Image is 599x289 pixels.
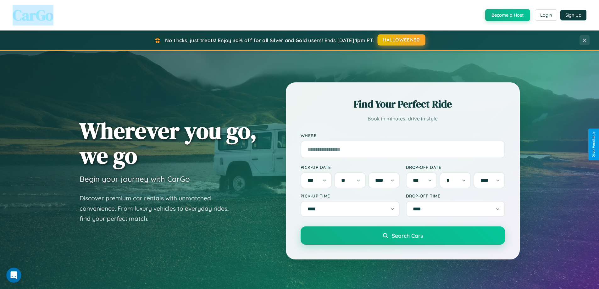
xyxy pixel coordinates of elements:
[535,9,557,21] button: Login
[301,133,505,138] label: Where
[6,268,21,283] iframe: Intercom live chat
[560,10,586,20] button: Sign Up
[591,132,596,157] div: Give Feedback
[378,34,425,46] button: HALLOWEEN30
[301,226,505,245] button: Search Cars
[80,193,237,224] p: Discover premium car rentals with unmatched convenience. From luxury vehicles to everyday rides, ...
[301,193,400,198] label: Pick-up Time
[80,118,257,168] h1: Wherever you go, we go
[406,164,505,170] label: Drop-off Date
[392,232,423,239] span: Search Cars
[13,5,53,25] span: CarGo
[301,164,400,170] label: Pick-up Date
[80,174,190,184] h3: Begin your journey with CarGo
[406,193,505,198] label: Drop-off Time
[165,37,374,43] span: No tricks, just treats! Enjoy 30% off for all Silver and Gold users! Ends [DATE] 1pm PT.
[485,9,530,21] button: Become a Host
[301,114,505,123] p: Book in minutes, drive in style
[301,97,505,111] h2: Find Your Perfect Ride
